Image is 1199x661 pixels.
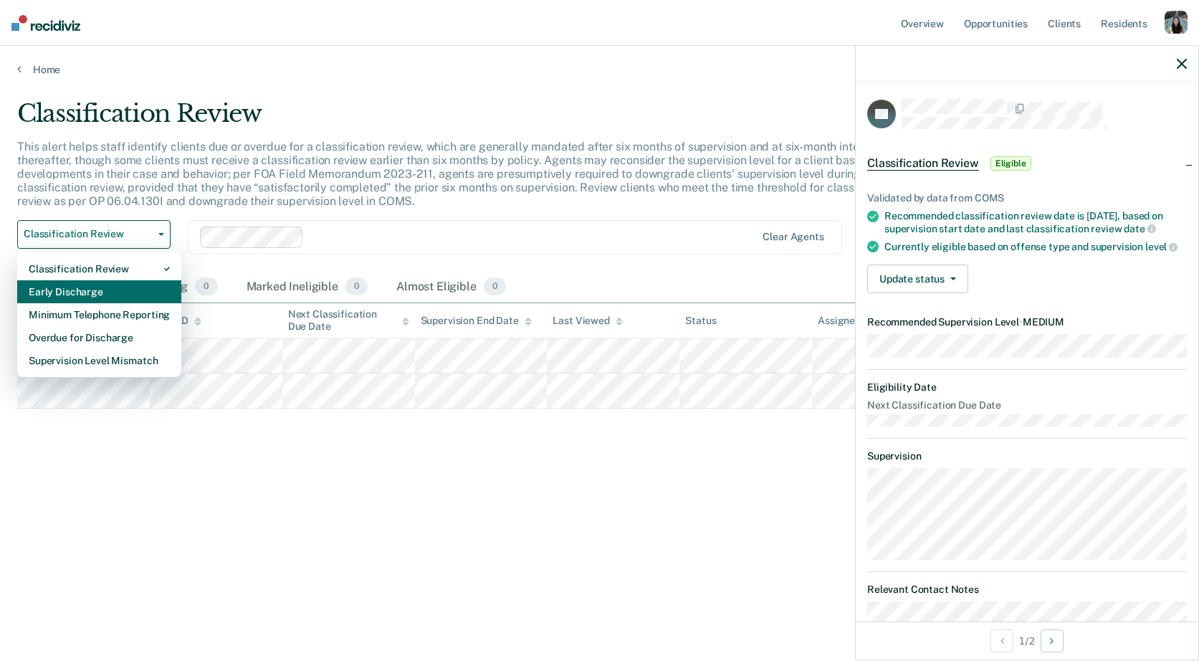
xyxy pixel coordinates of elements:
div: Currently eligible based on offense type and supervision [884,240,1187,253]
dt: Supervision [867,450,1187,462]
div: Marked Ineligible [244,272,371,303]
span: Eligible [990,156,1031,171]
div: Assigned to [818,315,885,327]
div: Almost Eligible [393,272,509,303]
div: Last Viewed [553,315,622,327]
span: Classification Review [867,156,979,171]
div: Next Classification Due Date [288,308,409,333]
div: Classification Review [29,257,170,280]
div: Overdue for Discharge [29,326,170,349]
div: Recommended classification review date is [DATE], based on supervision start date and last classi... [884,210,1187,234]
span: level [1145,241,1177,252]
div: Clear agents [763,231,823,243]
span: 0 [345,277,368,296]
img: Recidiviz [11,15,80,31]
span: Classification Review [24,228,153,240]
dt: Recommended Supervision Level MEDIUM [867,316,1187,328]
span: 0 [484,277,506,296]
div: Supervision Level Mismatch [29,349,170,372]
dt: Relevant Contact Notes [867,584,1187,596]
div: Supervision End Date [421,315,532,327]
div: Classification ReviewEligible [856,141,1198,186]
div: Status [685,315,716,327]
div: Validated by data from COMS [867,192,1187,204]
span: date [1124,223,1155,234]
dt: Eligibility Date [867,381,1187,394]
a: Home [17,63,1182,76]
div: 1 / 2 [856,622,1198,660]
button: Previous Opportunity [990,629,1013,652]
span: 0 [195,277,217,296]
span: • [1019,316,1023,328]
dt: Next Classification Due Date [867,399,1187,412]
p: This alert helps staff identify clients due or overdue for a classification review, which are gen... [17,140,896,209]
div: Minimum Telephone Reporting [29,303,170,326]
div: Classification Review [17,99,917,140]
button: Next Opportunity [1041,629,1064,652]
button: Update status [867,265,968,293]
div: Early Discharge [29,280,170,303]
